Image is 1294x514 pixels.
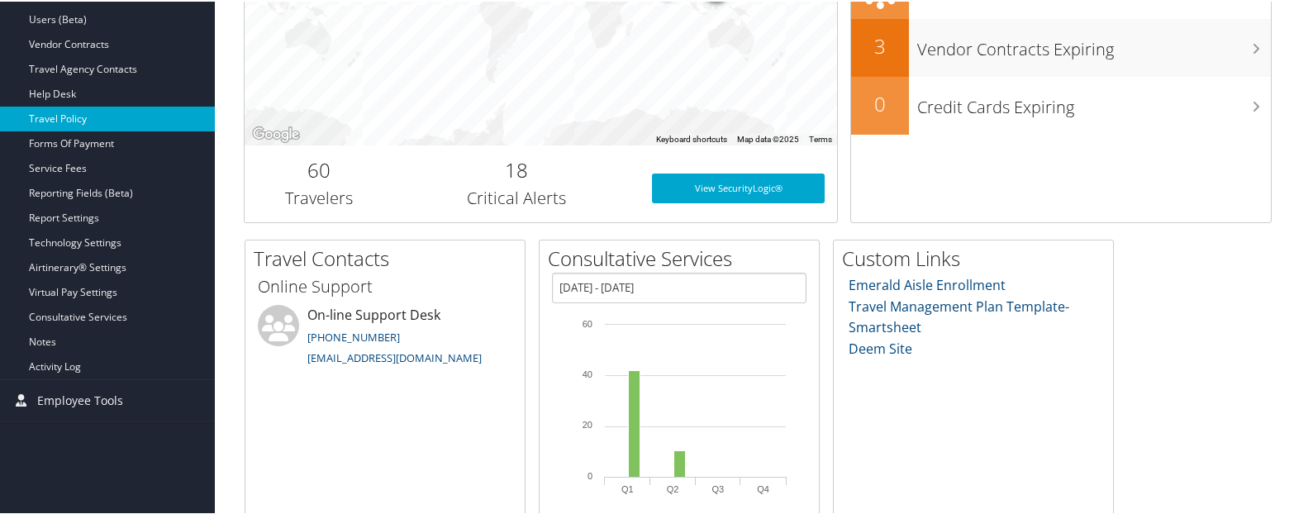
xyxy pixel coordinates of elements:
[307,349,482,364] a: [EMAIL_ADDRESS][DOMAIN_NAME]
[851,75,1271,133] a: 0Credit Cards Expiring
[583,418,592,428] tspan: 20
[548,243,819,271] h2: Consultative Services
[842,243,1113,271] h2: Custom Links
[37,378,123,420] span: Employee Tools
[757,483,769,493] text: Q4
[737,133,799,142] span: Map data ©2025
[250,303,521,371] li: On-line Support Desk
[656,132,727,144] button: Keyboard shortcuts
[588,469,592,479] tspan: 0
[583,317,592,327] tspan: 60
[405,155,627,183] h2: 18
[849,296,1069,336] a: Travel Management Plan Template- Smartsheet
[249,122,303,144] a: Open this area in Google Maps (opens a new window)
[257,185,380,208] h3: Travelers
[307,328,400,343] a: [PHONE_NUMBER]
[849,274,1006,293] a: Emerald Aisle Enrollment
[851,17,1271,75] a: 3Vendor Contracts Expiring
[249,122,303,144] img: Google
[851,31,909,59] h2: 3
[712,483,725,493] text: Q3
[583,368,592,378] tspan: 40
[917,28,1271,59] h3: Vendor Contracts Expiring
[621,483,634,493] text: Q1
[851,88,909,117] h2: 0
[405,185,627,208] h3: Critical Alerts
[258,274,512,297] h3: Online Support
[652,172,825,202] a: View SecurityLogic®
[917,86,1271,117] h3: Credit Cards Expiring
[849,338,912,356] a: Deem Site
[809,133,832,142] a: Terms (opens in new tab)
[254,243,525,271] h2: Travel Contacts
[667,483,679,493] text: Q2
[257,155,380,183] h2: 60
